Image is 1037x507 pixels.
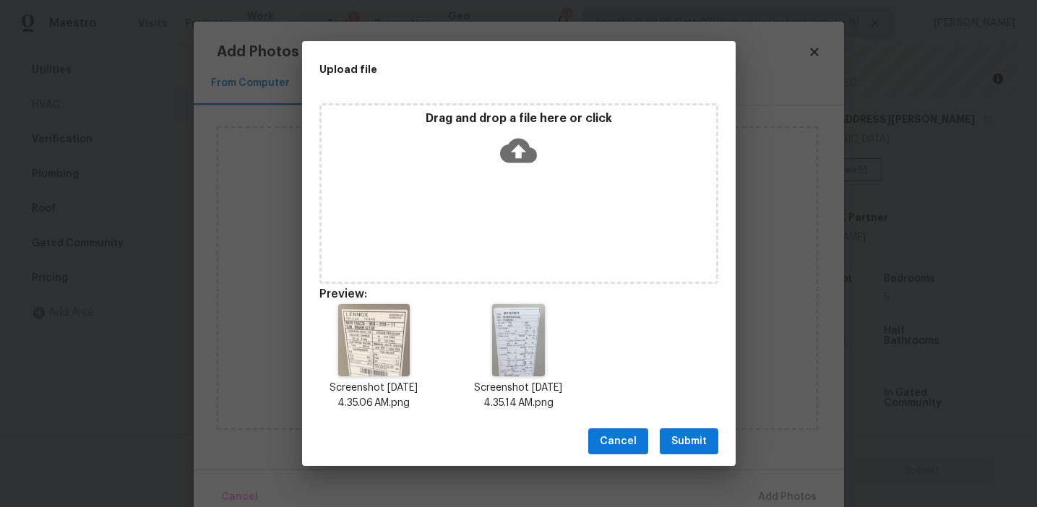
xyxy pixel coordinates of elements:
p: Screenshot [DATE] 4.35.06 AM.png [319,381,429,411]
img: a+3YzvwfebFKHKHaGJdPef8P8H3SFMmN7gEykAAAAASUVORK5CYII= [338,304,410,376]
img: wCmP8DJq3gKzgAAAABJRU5ErkJggg== [492,304,545,376]
span: Cancel [600,433,637,451]
button: Cancel [588,428,648,455]
p: Drag and drop a file here or click [322,111,716,126]
h2: Upload file [319,61,653,77]
span: Submit [671,433,707,451]
button: Submit [660,428,718,455]
p: Screenshot [DATE] 4.35.14 AM.png [463,381,573,411]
